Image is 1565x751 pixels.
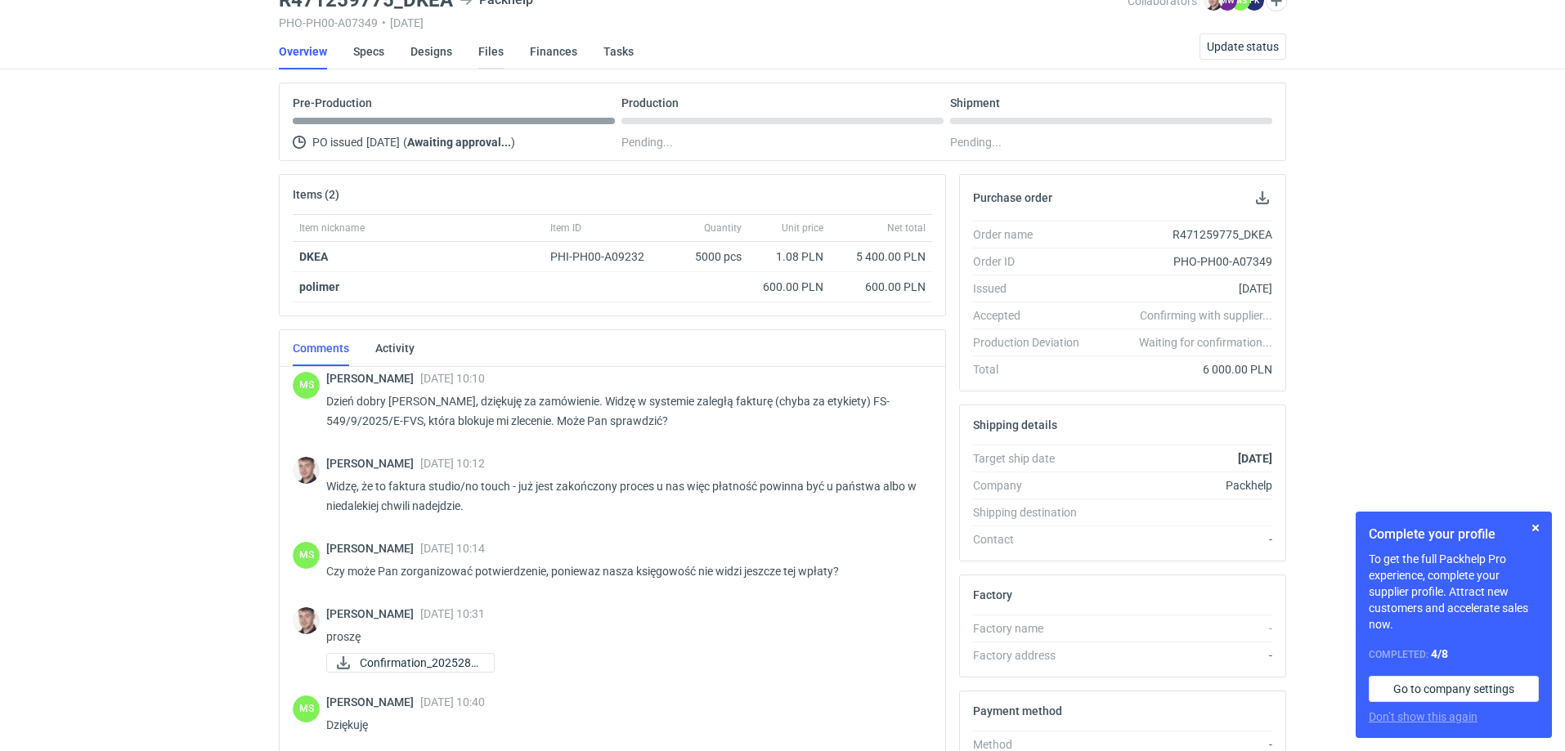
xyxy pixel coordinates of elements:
p: Production [621,96,679,110]
span: Item ID [550,221,581,235]
p: To get the full Packhelp Pro experience, complete your supplier profile. Attract new customers an... [1369,551,1539,633]
span: Confirmation_2025280... [360,654,481,672]
h1: Complete your profile [1369,525,1539,544]
a: Comments [293,330,349,366]
a: Go to company settings [1369,676,1539,702]
strong: DKEA [299,250,328,263]
div: Order ID [973,253,1092,270]
button: Skip for now [1526,518,1545,538]
div: PHO-PH00-A07349 [DATE] [279,16,1128,29]
p: Widzę, że to faktura studio/no touch - już jest zakończony proces u nas więc płatność powinna być... [326,476,919,516]
div: R471259775_DKEA [1092,226,1272,243]
span: [PERSON_NAME] [326,542,420,555]
span: [DATE] 10:40 [420,695,485,709]
span: [DATE] 10:10 [420,372,485,385]
span: [PERSON_NAME] [326,607,420,620]
p: Pre-Production [293,96,372,110]
h2: Shipping details [973,418,1057,431]
div: 600.00 PLN [755,279,823,295]
h2: Factory [973,588,1012,601]
figcaption: MS [293,372,320,399]
div: Packhelp [1092,477,1272,494]
a: Tasks [603,34,634,69]
a: Confirmation_2025280... [326,653,495,673]
div: 5 400.00 PLN [836,248,926,265]
em: Confirming with supplier... [1140,309,1272,322]
div: Factory name [973,620,1092,637]
button: Don’t show this again [1369,709,1478,725]
a: Files [478,34,504,69]
span: Item nickname [299,221,365,235]
h2: Items (2) [293,188,339,201]
span: [PERSON_NAME] [326,695,420,709]
a: Specs [353,34,384,69]
a: Overview [279,34,327,69]
span: ) [511,136,515,149]
div: Magdalena Szumiło [293,372,320,399]
div: 6 000.00 PLN [1092,361,1272,378]
strong: polimer [299,280,339,293]
strong: [DATE] [1238,452,1272,465]
h2: Purchase order [973,191,1052,204]
span: ( [403,136,407,149]
div: 600.00 PLN [836,279,926,295]
div: - [1092,531,1272,548]
span: Quantity [704,221,742,235]
div: Shipping destination [973,504,1092,521]
span: • [382,16,386,29]
a: Designs [410,34,452,69]
span: [DATE] 10:31 [420,607,485,620]
div: Target ship date [973,450,1092,467]
div: Confirmation_202528064001484273.pdf [326,653,490,673]
div: Pending... [950,132,1272,152]
span: Pending... [621,132,673,152]
div: Magdalena Szumiło [293,542,320,569]
div: Total [973,361,1092,378]
div: Issued [973,280,1092,297]
span: [DATE] 10:12 [420,457,485,470]
span: [DATE] [366,132,400,152]
p: Dziękuję [326,715,919,735]
div: PHO-PH00-A07349 [1092,253,1272,270]
p: Czy może Pan zorganizować potwierdzenie, poniewaz nasza księgowość nie widzi jeszcze tej wpłaty? [326,561,919,581]
strong: Awaiting approval... [407,136,511,149]
div: Contact [973,531,1092,548]
span: Unit price [782,221,823,235]
a: Activity [375,330,415,366]
em: Waiting for confirmation... [1139,334,1272,351]
span: [PERSON_NAME] [326,372,420,385]
p: Shipment [950,96,1000,110]
figcaption: MS [293,542,320,569]
span: [PERSON_NAME] [326,457,420,470]
h2: Payment method [973,704,1062,717]
button: Update status [1200,34,1286,60]
img: Maciej Sikora [293,457,320,484]
div: Order name [973,226,1092,243]
p: proszę [326,627,919,646]
div: Accepted [973,307,1092,324]
div: - [1092,620,1272,637]
div: [DATE] [1092,280,1272,297]
span: [DATE] 10:14 [420,542,485,555]
span: Net total [887,221,926,235]
div: 1.08 PLN [755,248,823,265]
div: Factory address [973,647,1092,664]
div: Magdalena Szumiło [293,695,320,722]
strong: 4 / 8 [1431,647,1448,660]
div: Company [973,477,1092,494]
figcaption: MS [293,695,320,722]
div: 5000 pcs [666,242,748,272]
div: Completed: [1369,646,1539,663]
img: Maciej Sikora [293,607,320,634]
button: Download PO [1253,188,1272,208]
div: - [1092,647,1272,664]
div: Production Deviation [973,334,1092,351]
a: Finances [530,34,577,69]
div: PHI-PH00-A09232 [550,248,660,265]
div: PO issued [293,132,615,152]
span: Update status [1207,41,1279,52]
p: Dzień dobry [PERSON_NAME], dziękuję za zamówienie. Widzę w systemie zaległą fakturę (chyba za ety... [326,391,919,431]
